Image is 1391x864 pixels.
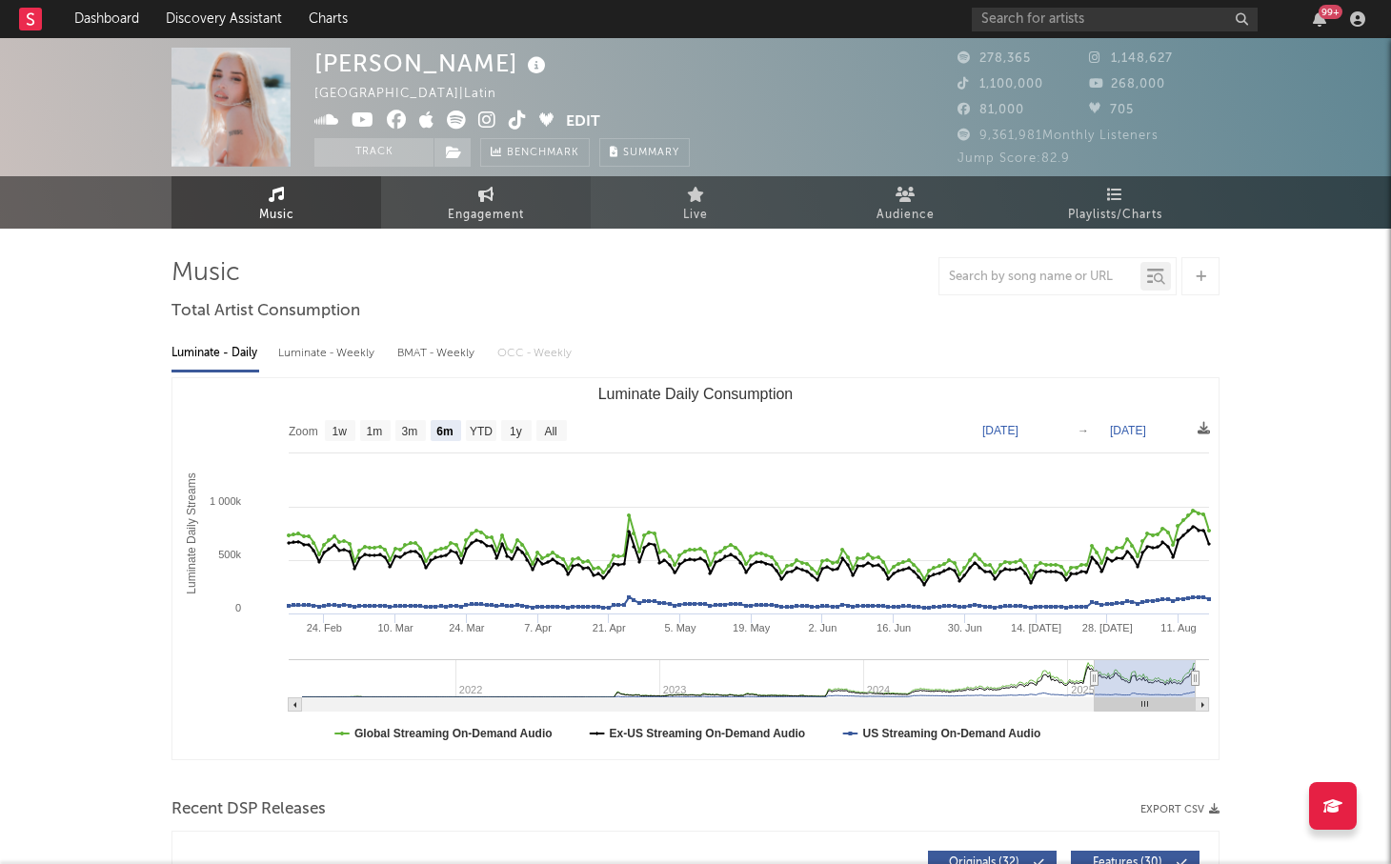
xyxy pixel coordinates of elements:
[1078,424,1089,437] text: →
[1313,11,1326,27] button: 99+
[278,337,378,370] div: Luminate - Weekly
[1089,104,1134,116] span: 705
[1110,424,1146,437] text: [DATE]
[449,622,485,633] text: 24. Mar
[314,48,551,79] div: [PERSON_NAME]
[593,622,626,633] text: 21. Apr
[402,425,418,438] text: 3m
[958,78,1043,90] span: 1,100,000
[591,176,800,229] a: Live
[958,52,1031,65] span: 278,365
[800,176,1010,229] a: Audience
[436,425,453,438] text: 6m
[507,142,579,165] span: Benchmark
[1089,78,1165,90] span: 268,000
[939,270,1140,285] input: Search by song name or URL
[862,727,1040,740] text: US Streaming On-Demand Audio
[1089,52,1173,65] span: 1,148,627
[171,798,326,821] span: Recent DSP Releases
[381,176,591,229] a: Engagement
[664,622,696,633] text: 5. May
[683,204,708,227] span: Live
[377,622,413,633] text: 10. Mar
[289,425,318,438] text: Zoom
[972,8,1258,31] input: Search for artists
[623,148,679,158] span: Summary
[171,176,381,229] a: Music
[610,727,806,740] text: Ex-US Streaming On-Demand Audio
[185,472,198,593] text: Luminate Daily Streams
[171,300,360,323] span: Total Artist Consumption
[1140,804,1220,815] button: Export CSV
[958,104,1024,116] span: 81,000
[333,425,348,438] text: 1w
[314,138,433,167] button: Track
[172,378,1219,759] svg: Luminate Daily Consumption
[877,204,935,227] span: Audience
[397,337,478,370] div: BMAT - Weekly
[235,602,241,613] text: 0
[480,138,590,167] a: Benchmark
[1082,622,1133,633] text: 28. [DATE]
[218,549,241,560] text: 500k
[958,152,1070,165] span: Jump Score: 82.9
[354,727,553,740] text: Global Streaming On-Demand Audio
[1068,204,1162,227] span: Playlists/Charts
[1010,176,1220,229] a: Playlists/Charts
[1011,622,1061,633] text: 14. [DATE]
[544,425,556,438] text: All
[982,424,1018,437] text: [DATE]
[733,622,771,633] text: 19. May
[307,622,342,633] text: 24. Feb
[808,622,837,633] text: 2. Jun
[314,83,518,106] div: [GEOGRAPHIC_DATA] | Latin
[877,622,911,633] text: 16. Jun
[1319,5,1342,19] div: 99 +
[566,111,600,134] button: Edit
[599,138,690,167] button: Summary
[1160,622,1196,633] text: 11. Aug
[448,204,524,227] span: Engagement
[367,425,383,438] text: 1m
[210,495,242,507] text: 1 000k
[598,386,794,402] text: Luminate Daily Consumption
[958,130,1159,142] span: 9,361,981 Monthly Listeners
[171,337,259,370] div: Luminate - Daily
[524,622,552,633] text: 7. Apr
[510,425,522,438] text: 1y
[470,425,493,438] text: YTD
[259,204,294,227] span: Music
[948,622,982,633] text: 30. Jun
